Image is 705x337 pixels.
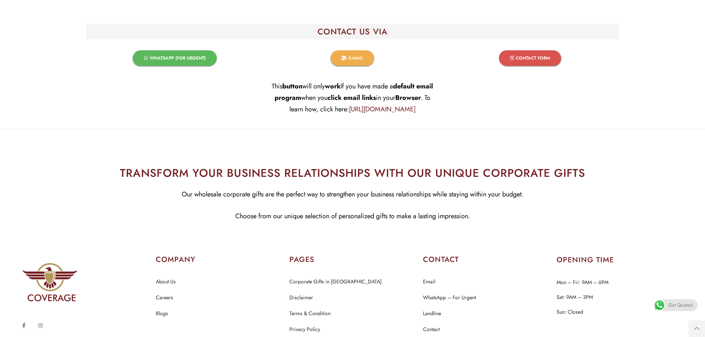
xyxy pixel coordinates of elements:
a: WHATSAPP (FOR URGENT)​ [133,50,217,66]
h2: OPENING TIME [557,256,683,264]
a: Careers [156,293,173,303]
strong: Browser [395,93,421,102]
p: Mon – Fri: 9AM – 6PM Sat: 9AM – 3PM Sun: Closed [557,275,683,319]
span: WHATSAPP (FOR URGENT)​ [150,56,206,60]
p: This will only If you have made a when you in your . To learn how, click here: [267,81,437,115]
a: Privacy Policy [289,325,320,334]
a: Corporate Gifts in [GEOGRAPHIC_DATA] [289,277,382,287]
a: About Us [156,277,176,287]
strong: click email links [328,93,376,102]
a: Email [423,277,435,287]
a: WhatsApp – For Urgent [423,293,476,303]
a: Blogs [156,309,168,319]
h2: TRANSFORM YOUR BUSINESS RELATIONSHIPS WITH OUR UNIQUE CORPORATE GIFTS [6,165,699,181]
h2: CONTACT [423,255,549,265]
strong: work [325,81,340,91]
a: [URL][DOMAIN_NAME] [349,104,416,114]
h2: COMPANY [156,255,282,265]
span: Get Quotes! [668,299,693,311]
a: CONTACT FORM​ [499,50,561,66]
a: Landline [423,309,441,319]
span: CONTACT FORM​ [516,56,550,60]
p: Choose from our unique selection of personalized gifts to make a lasting impression. [6,210,699,222]
h2: PAGES [289,255,416,265]
h2: CONTACT US VIA [90,27,615,36]
strong: button [282,81,302,91]
span: E-MAIL​ [349,56,363,60]
a: Disclaimer [289,293,313,303]
a: Contact [423,325,440,334]
a: E-MAIL​ [330,50,374,66]
p: Our wholesale corporate gifts are the perfect way to strengthen your business relationships while... [6,189,699,200]
a: Terms & Condition [289,309,330,319]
